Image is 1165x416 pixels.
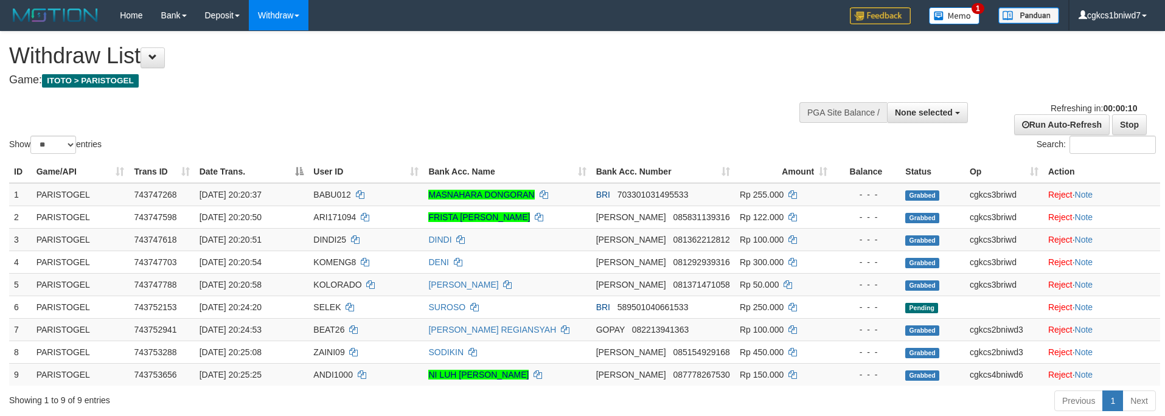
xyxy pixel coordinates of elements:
[905,325,939,336] span: Grabbed
[1075,212,1093,222] a: Note
[42,74,139,88] span: ITOTO > PARISTOGEL
[1075,370,1093,380] a: Note
[30,136,76,154] select: Showentries
[200,302,262,312] span: [DATE] 20:24:20
[32,296,130,318] td: PARISTOGEL
[1112,114,1147,135] a: Stop
[32,318,130,341] td: PARISTOGEL
[905,303,938,313] span: Pending
[596,280,666,289] span: [PERSON_NAME]
[428,325,556,335] a: [PERSON_NAME] REGIANSYAH
[200,280,262,289] span: [DATE] 20:20:58
[1051,103,1137,113] span: Refreshing in:
[1122,390,1156,411] a: Next
[32,161,130,183] th: Game/API: activate to sort column ascending
[195,161,309,183] th: Date Trans.: activate to sort column descending
[837,301,895,313] div: - - -
[32,273,130,296] td: PARISTOGEL
[313,280,361,289] span: KOLORADO
[673,370,729,380] span: Copy 087778267530 to clipboard
[1043,296,1160,318] td: ·
[1043,183,1160,206] td: ·
[134,280,176,289] span: 743747788
[837,211,895,223] div: - - -
[428,370,529,380] a: NI LUH [PERSON_NAME]
[905,213,939,223] span: Grabbed
[9,341,32,363] td: 8
[134,235,176,244] span: 743747618
[837,324,895,336] div: - - -
[632,325,689,335] span: Copy 082213941363 to clipboard
[1043,228,1160,251] td: ·
[9,44,765,68] h1: Withdraw List
[1075,347,1093,357] a: Note
[1069,136,1156,154] input: Search:
[1048,257,1073,267] a: Reject
[596,302,610,312] span: BRI
[617,302,689,312] span: Copy 589501040661533 to clipboard
[596,257,666,267] span: [PERSON_NAME]
[134,302,176,312] span: 743752153
[313,190,350,199] span: BABU012
[428,235,451,244] a: DINDI
[740,190,784,199] span: Rp 255.000
[1043,318,1160,341] td: ·
[308,161,423,183] th: User ID: activate to sort column ascending
[313,302,341,312] span: SELEK
[423,161,591,183] th: Bank Acc. Name: activate to sort column ascending
[1048,212,1073,222] a: Reject
[596,370,666,380] span: [PERSON_NAME]
[740,257,784,267] span: Rp 300.000
[799,102,887,123] div: PGA Site Balance /
[596,347,666,357] span: [PERSON_NAME]
[428,280,498,289] a: [PERSON_NAME]
[673,257,729,267] span: Copy 081292939316 to clipboard
[428,347,464,357] a: SODIKIN
[905,348,939,358] span: Grabbed
[735,161,832,183] th: Amount: activate to sort column ascending
[9,136,102,154] label: Show entries
[200,370,262,380] span: [DATE] 20:25:25
[9,296,32,318] td: 6
[905,190,939,201] span: Grabbed
[200,257,262,267] span: [DATE] 20:20:54
[740,370,784,380] span: Rp 150.000
[134,347,176,357] span: 743753288
[32,341,130,363] td: PARISTOGEL
[1043,206,1160,228] td: ·
[905,370,939,381] span: Grabbed
[1054,390,1103,411] a: Previous
[965,273,1043,296] td: cgkcs3briwd
[837,189,895,201] div: - - -
[1103,103,1137,113] strong: 00:00:10
[965,318,1043,341] td: cgkcs2bniwd3
[1075,302,1093,312] a: Note
[9,6,102,24] img: MOTION_logo.png
[929,7,980,24] img: Button%20Memo.svg
[32,251,130,273] td: PARISTOGEL
[673,235,729,244] span: Copy 081362212812 to clipboard
[9,161,32,183] th: ID
[1102,390,1123,411] a: 1
[740,325,784,335] span: Rp 100.000
[313,235,346,244] span: DINDI25
[1043,251,1160,273] td: ·
[965,363,1043,386] td: cgkcs4bniwd6
[965,183,1043,206] td: cgkcs3briwd
[1048,347,1073,357] a: Reject
[1014,114,1110,135] a: Run Auto-Refresh
[1048,235,1073,244] a: Reject
[1075,190,1093,199] a: Note
[837,369,895,381] div: - - -
[837,279,895,291] div: - - -
[965,228,1043,251] td: cgkcs3briwd
[428,302,465,312] a: SUROSO
[1048,325,1073,335] a: Reject
[9,228,32,251] td: 3
[200,347,262,357] span: [DATE] 20:25:08
[32,183,130,206] td: PARISTOGEL
[965,341,1043,363] td: cgkcs2bniwd3
[9,389,476,406] div: Showing 1 to 9 of 9 entries
[129,161,194,183] th: Trans ID: activate to sort column ascending
[740,347,784,357] span: Rp 450.000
